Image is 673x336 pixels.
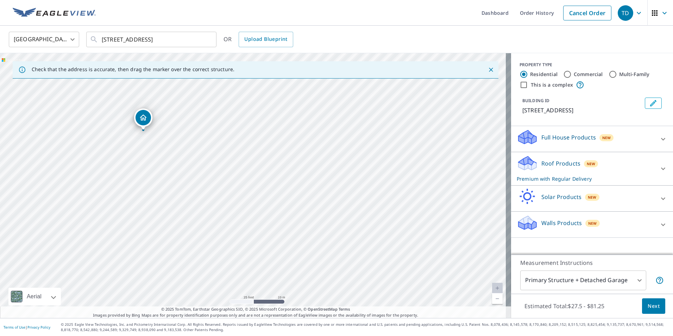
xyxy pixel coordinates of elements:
[520,62,665,68] div: PROPERTY TYPE
[602,135,611,141] span: New
[13,8,96,18] img: EV Logo
[618,5,633,21] div: TD
[61,322,669,332] p: © 2025 Eagle View Technologies, Inc. and Pictometry International Corp. All Rights Reserved. Repo...
[645,98,662,109] button: Edit building 1
[642,298,665,314] button: Next
[239,32,293,47] a: Upload Blueprint
[522,98,549,104] p: BUILDING ID
[588,220,597,226] span: New
[541,159,580,168] p: Roof Products
[224,32,293,47] div: OR
[492,293,503,304] a: Current Level 20, Zoom Out
[541,133,596,142] p: Full House Products
[8,288,61,305] div: Aerial
[588,194,597,200] span: New
[541,219,582,227] p: Walls Products
[134,108,152,130] div: Dropped pin, building 1, Residential property, 106 Colebrook Rd Elizabethtown, PA 17022
[27,325,50,330] a: Privacy Policy
[574,71,603,78] label: Commercial
[9,30,79,49] div: [GEOGRAPHIC_DATA]
[492,283,503,293] a: Current Level 20, Zoom In Disabled
[244,35,287,44] span: Upload Blueprint
[517,155,667,182] div: Roof ProductsNewPremium with Regular Delivery
[648,302,660,311] span: Next
[655,276,664,285] span: Your report will include the primary structure and a detached garage if one exists.
[161,306,350,312] span: © 2025 TomTom, Earthstar Geographics SIO, © 2025 Microsoft Corporation, ©
[522,106,642,114] p: [STREET_ADDRESS]
[339,306,350,312] a: Terms
[520,259,664,267] p: Measurement Instructions
[530,71,558,78] label: Residential
[619,71,650,78] label: Multi-Family
[308,306,337,312] a: OpenStreetMap
[531,81,573,88] label: This is a complex
[517,129,667,149] div: Full House ProductsNew
[517,214,667,235] div: Walls ProductsNew
[520,270,646,290] div: Primary Structure + Detached Garage
[102,30,202,49] input: Search by address or latitude-longitude
[517,188,667,209] div: Solar ProductsNew
[519,298,610,314] p: Estimated Total: $27.5 - $81.25
[4,325,25,330] a: Terms of Use
[4,325,50,329] p: |
[541,193,581,201] p: Solar Products
[25,288,44,305] div: Aerial
[563,6,611,20] a: Cancel Order
[32,66,234,73] p: Check that the address is accurate, then drag the marker over the correct structure.
[486,65,496,74] button: Close
[517,175,655,182] p: Premium with Regular Delivery
[587,161,596,167] span: New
